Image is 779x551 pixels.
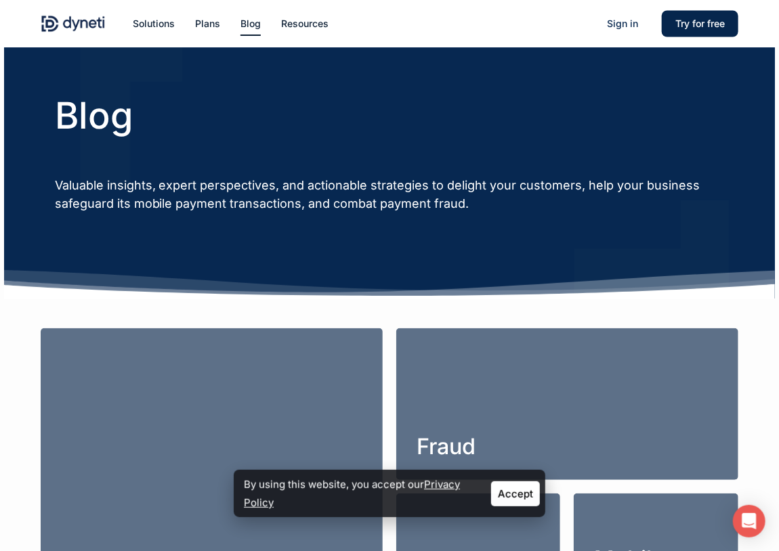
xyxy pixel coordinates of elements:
a: Plans [195,16,220,31]
a: Sign in [593,16,652,31]
div: Open Intercom Messenger [733,505,765,537]
a: Try for free [662,16,738,31]
a: Fraud [396,328,738,480]
a: Resources [281,16,329,31]
span: Resources [281,18,329,29]
a: Blog [240,16,261,31]
span: Sign in [607,18,638,29]
p: By using this website, you accept our [244,475,491,512]
h1: Blog [55,94,725,138]
span: Solutions [133,18,175,29]
span: Plans [195,18,220,29]
span: Try for free [675,18,725,29]
p: Valuable insights, expert perspectives, and actionable strategies to delight your customers, help... [55,176,725,213]
span: Blog [240,18,261,29]
img: Dyneti Technologies [41,14,106,34]
a: Solutions [133,16,175,31]
a: Accept [491,481,540,506]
